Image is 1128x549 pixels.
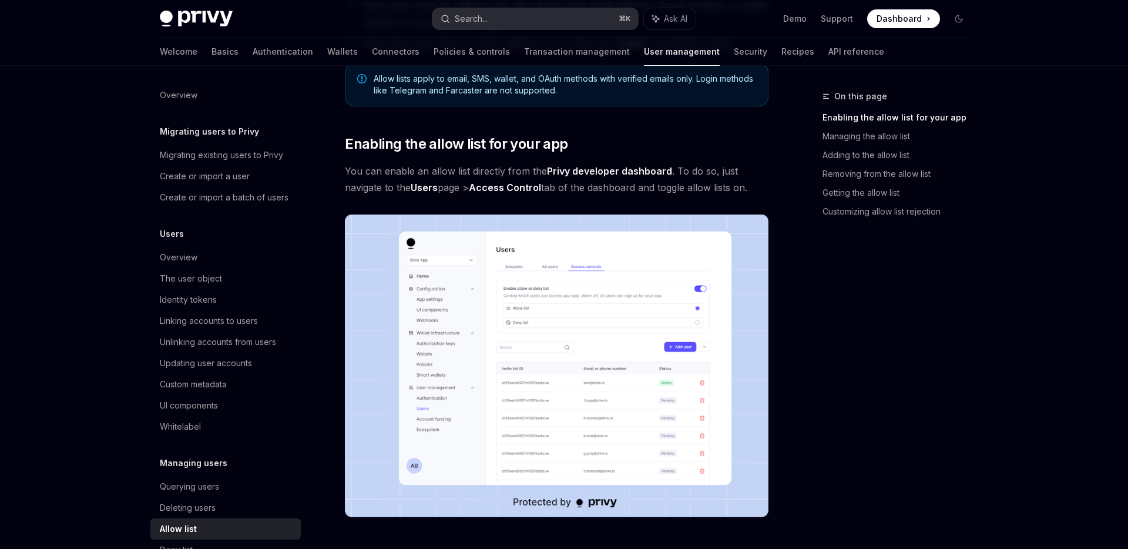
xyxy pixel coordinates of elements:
div: The user object [160,272,222,286]
a: Transaction management [524,38,630,66]
a: Updating user accounts [150,353,301,374]
a: Welcome [160,38,197,66]
div: Unlinking accounts from users [160,335,276,349]
a: Allow list [150,518,301,540]
a: Access Control [469,182,541,194]
a: Wallets [327,38,358,66]
a: Querying users [150,476,301,497]
button: Toggle dark mode [949,9,968,28]
a: Support [821,13,853,25]
span: You can enable an allow list directly from the . To do so, just navigate to the page > tab of the... [345,163,768,196]
a: Demo [783,13,807,25]
a: Create or import a batch of users [150,187,301,208]
span: Dashboard [877,13,922,25]
h5: Managing users [160,456,227,470]
div: Allow list [160,522,197,536]
a: Connectors [372,38,419,66]
span: Enabling the allow list for your app [345,135,568,153]
a: Recipes [781,38,814,66]
a: UI components [150,395,301,416]
div: Querying users [160,480,219,494]
a: Authentication [253,38,313,66]
div: Custom metadata [160,377,227,391]
div: Overview [160,250,197,265]
a: Getting the allow list [822,183,978,202]
h5: Migrating users to Privy [160,125,259,139]
button: Ask AI [644,8,696,29]
h5: Users [160,227,184,241]
div: Create or import a user [160,169,250,183]
a: Enabling the allow list for your app [822,108,978,127]
a: Identity tokens [150,289,301,310]
a: Dashboard [867,9,940,28]
svg: Note [357,74,367,83]
a: Basics [211,38,239,66]
img: dark logo [160,11,233,27]
a: The user object [150,268,301,289]
div: Migrating existing users to Privy [160,148,283,162]
a: Unlinking accounts from users [150,332,301,353]
div: Overview [160,88,197,102]
div: Linking accounts to users [160,314,258,328]
div: Deleting users [160,501,216,515]
a: Whitelabel [150,416,301,437]
a: Policies & controls [434,38,510,66]
span: Ask AI [664,13,687,25]
a: Adding to the allow list [822,146,978,165]
a: Linking accounts to users [150,310,301,332]
a: Removing from the allow list [822,165,978,183]
span: ⌘ K [619,14,631,24]
a: Deleting users [150,497,301,518]
a: Managing the allow list [822,127,978,146]
div: Updating user accounts [160,356,252,370]
span: Allow lists apply to email, SMS, wallet, and OAuth methods with verified emails only. Login metho... [374,73,756,96]
a: API reference [828,38,884,66]
a: User management [644,38,720,66]
button: Search...⌘K [432,8,638,29]
div: UI components [160,399,218,413]
a: Privy developer dashboard [547,165,672,178]
a: Custom metadata [150,374,301,395]
strong: Users [411,182,438,193]
div: Search... [455,12,488,26]
div: Create or import a batch of users [160,190,288,205]
div: Identity tokens [160,293,217,307]
a: Overview [150,85,301,106]
a: Migrating existing users to Privy [150,145,301,166]
a: Security [734,38,767,66]
img: images/Allow.png [345,215,768,517]
a: Overview [150,247,301,268]
a: Create or import a user [150,166,301,187]
span: On this page [834,89,887,103]
a: Customizing allow list rejection [822,202,978,221]
div: Whitelabel [160,420,201,434]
